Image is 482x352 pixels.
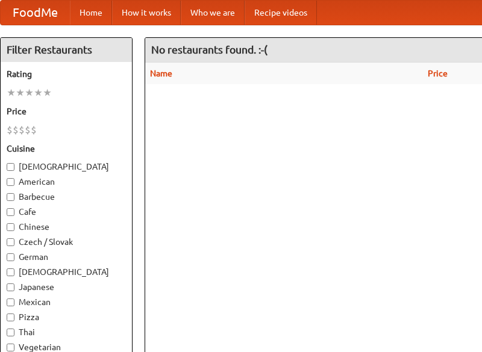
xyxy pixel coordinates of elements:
input: Vegetarian [7,344,14,351]
a: Home [70,1,112,25]
input: German [7,253,14,261]
h4: Filter Restaurants [1,38,132,62]
li: $ [31,123,37,137]
li: ★ [7,86,16,99]
li: ★ [43,86,52,99]
input: Czech / Slovak [7,238,14,246]
input: Cafe [7,208,14,216]
li: ★ [16,86,25,99]
input: Thai [7,329,14,336]
li: $ [13,123,19,137]
input: Japanese [7,283,14,291]
li: ★ [25,86,34,99]
h5: Rating [7,68,126,80]
a: How it works [112,1,181,25]
li: $ [19,123,25,137]
label: Barbecue [7,191,126,203]
label: Czech / Slovak [7,236,126,248]
label: Thai [7,326,126,338]
label: German [7,251,126,263]
input: [DEMOGRAPHIC_DATA] [7,268,14,276]
input: Barbecue [7,193,14,201]
input: Mexican [7,298,14,306]
label: [DEMOGRAPHIC_DATA] [7,161,126,173]
li: $ [7,123,13,137]
input: Chinese [7,223,14,231]
label: Chinese [7,221,126,233]
a: Recipe videos [245,1,317,25]
ng-pluralize: No restaurants found. :-( [151,44,268,55]
a: Price [428,69,448,78]
label: American [7,176,126,188]
input: Pizza [7,313,14,321]
li: ★ [34,86,43,99]
label: Mexican [7,296,126,308]
a: Name [150,69,172,78]
label: Cafe [7,206,126,218]
a: FoodMe [1,1,70,25]
a: Who we are [181,1,245,25]
input: [DEMOGRAPHIC_DATA] [7,163,14,171]
h5: Cuisine [7,143,126,155]
h5: Price [7,105,126,117]
label: Japanese [7,281,126,293]
li: $ [25,123,31,137]
label: Pizza [7,311,126,323]
input: American [7,178,14,186]
label: [DEMOGRAPHIC_DATA] [7,266,126,278]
